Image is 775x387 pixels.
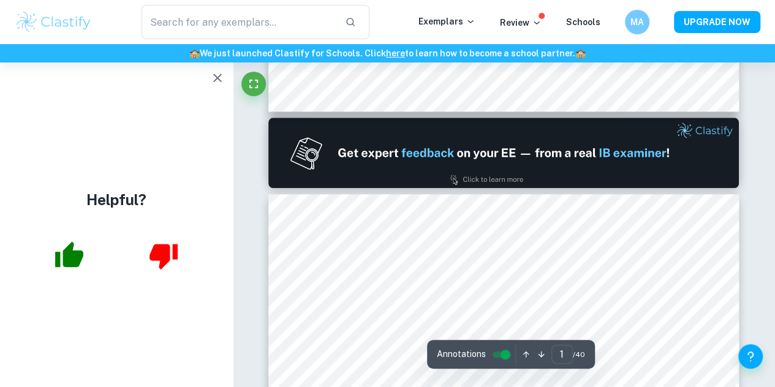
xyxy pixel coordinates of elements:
[418,15,475,28] p: Exemplars
[573,349,585,360] span: / 40
[575,48,586,58] span: 🏫
[500,16,542,29] p: Review
[566,17,600,27] a: Schools
[142,5,335,39] input: Search for any exemplars...
[625,10,649,34] button: MA
[437,348,486,361] span: Annotations
[15,10,93,34] img: Clastify logo
[738,344,763,369] button: Help and Feedback
[189,48,200,58] span: 🏫
[2,47,773,60] h6: We just launched Clastify for Schools. Click to learn how to become a school partner.
[86,189,146,211] h4: Helpful?
[241,72,266,96] button: Fullscreen
[268,118,739,188] img: Ad
[674,11,760,33] button: UPGRADE NOW
[630,15,645,29] h6: MA
[386,48,405,58] a: here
